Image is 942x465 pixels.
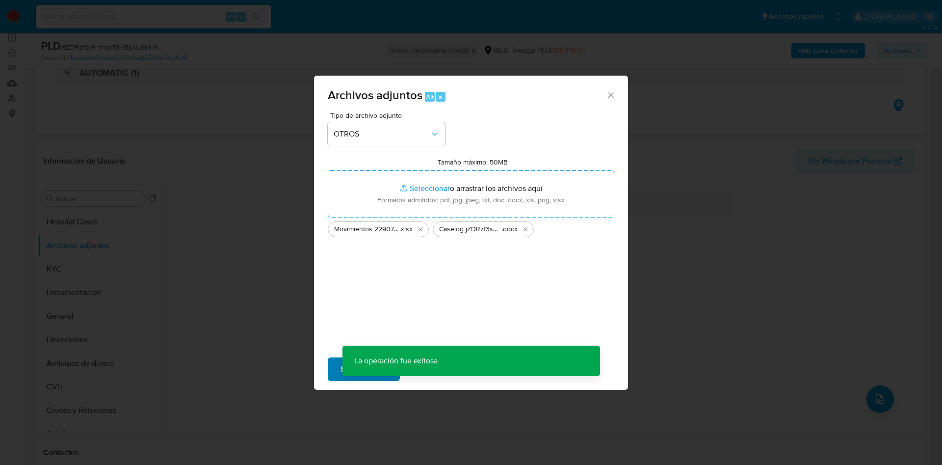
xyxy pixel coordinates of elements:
[330,112,448,119] span: Tipo de archivo adjunto
[520,223,531,235] button: Eliminar Caselog jZDRzf3sRHmpY5K45pNL6MHK_2025_08_18_22_57_46.docx
[334,129,430,139] span: OTROS
[340,358,387,380] span: Subir archivo
[342,346,449,376] p: La operación fue exitosa
[426,92,434,102] span: Alt
[328,218,614,237] ul: Archivos seleccionados
[501,224,518,234] span: .docx
[417,358,448,380] span: Cancelar
[328,122,445,146] button: OTROS
[606,90,615,99] button: Cerrar
[439,224,501,234] span: Caselog jZDRzf3sRHmpY5K45pNL6MHK_2025_08_18_22_57_46
[399,224,413,234] span: .xlsx
[415,223,426,235] button: Eliminar Movimientos 2290764553.xlsx
[328,357,400,381] button: Subir archivo
[439,92,442,102] span: a
[438,158,508,166] label: Tamaño máximo: 50MB
[328,86,422,104] span: Archivos adjuntos
[334,224,399,234] span: Movimientos 2290764553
